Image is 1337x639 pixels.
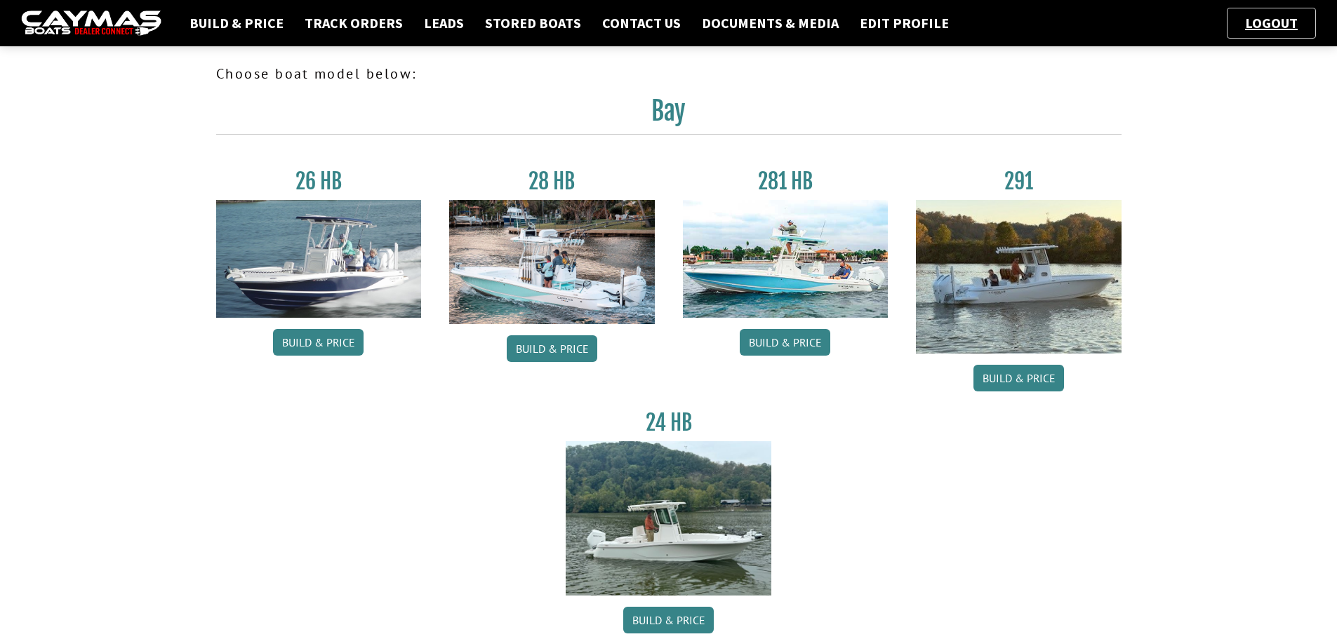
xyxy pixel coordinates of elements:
a: Logout [1238,14,1305,32]
a: Build & Price [507,335,597,362]
a: Documents & Media [695,14,846,32]
a: Stored Boats [478,14,588,32]
img: 291_Thumbnail.jpg [916,200,1122,354]
a: Contact Us [595,14,688,32]
img: caymas-dealer-connect-2ed40d3bc7270c1d8d7ffb4b79bf05adc795679939227970def78ec6f6c03838.gif [21,11,161,36]
a: Track Orders [298,14,410,32]
h3: 26 HB [216,168,422,194]
a: Build & Price [273,329,364,356]
h3: 281 HB [683,168,889,194]
a: Build & Price [182,14,291,32]
a: Build & Price [740,329,830,356]
img: 24_HB_thumbnail.jpg [566,441,771,595]
h2: Bay [216,95,1122,135]
a: Build & Price [623,607,714,633]
a: Build & Price [973,365,1064,391]
h3: 291 [916,168,1122,194]
img: 28-hb-twin.jpg [683,200,889,318]
h3: 24 HB [566,410,771,436]
a: Leads [417,14,471,32]
img: 26_new_photo_resized.jpg [216,200,422,318]
img: 28_hb_thumbnail_for_caymas_connect.jpg [449,200,655,324]
a: Edit Profile [853,14,956,32]
h3: 28 HB [449,168,655,194]
p: Choose boat model below: [216,63,1122,84]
